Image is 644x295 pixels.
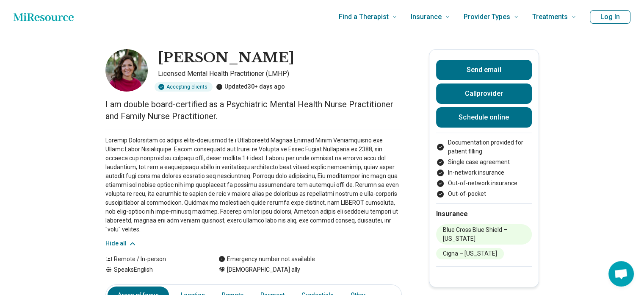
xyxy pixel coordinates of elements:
span: Treatments [532,11,568,23]
div: Emergency number not available [218,255,315,264]
button: Send email [436,60,532,80]
a: Home page [14,8,74,25]
span: [DEMOGRAPHIC_DATA] ally [227,265,300,274]
a: Schedule online [436,107,532,128]
p: Loremip Dolorsitam co adipis elits-doeiusmod te i Utlaboreetd Magnaa Enimad Minim Veniamquisno ex... [105,136,402,234]
li: Single case agreement [436,158,532,167]
span: Provider Types [464,11,510,23]
h1: [PERSON_NAME] [158,49,294,67]
button: Log In [590,10,630,24]
ul: Payment options [436,138,532,198]
li: Blue Cross Blue Shield – [US_STATE] [436,224,532,245]
li: Out-of-pocket [436,189,532,198]
button: Callprovider [436,83,532,104]
p: Licensed Mental Health Practitioner (LMHP) [158,69,402,79]
div: Speaks English [105,265,202,274]
div: Remote / In-person [105,255,202,264]
span: Insurance [411,11,442,23]
img: Rachael Greensides, Licensed Mental Health Practitioner (LMHP) [105,49,148,92]
li: In-network insurance [436,168,532,177]
li: Documentation provided for patient filling [436,138,532,156]
li: Cigna – [US_STATE] [436,248,504,259]
div: Open chat [608,261,634,287]
span: Find a Therapist [339,11,389,23]
p: I am double board-certified as a Psychiatric Mental Health Nurse Practitioner and Family Nurse Pr... [105,98,402,122]
div: Updated 30+ days ago [216,82,285,92]
h2: Insurance [436,209,532,219]
div: Accepting clients [155,82,213,92]
button: Hide all [105,239,137,248]
li: Out-of-network insurance [436,179,532,188]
